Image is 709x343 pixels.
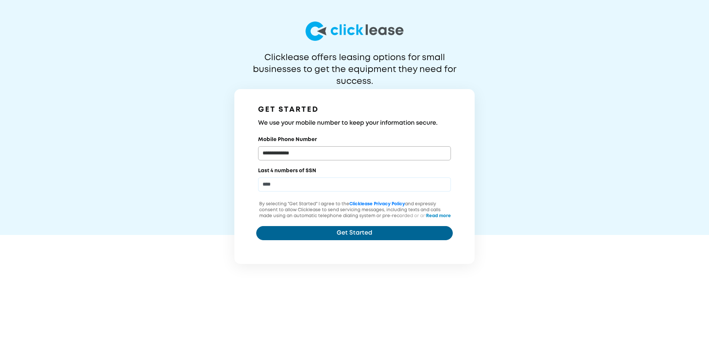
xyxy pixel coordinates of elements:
[235,52,474,76] p: Clicklease offers leasing options for small businesses to get the equipment they need for success.
[256,226,453,240] button: Get Started
[306,22,403,41] img: logo-larg
[258,167,316,174] label: Last 4 numbers of SSN
[258,136,317,143] label: Mobile Phone Number
[258,119,451,128] h3: We use your mobile number to keep your information secure.
[256,201,453,237] p: By selecting "Get Started" I agree to the and expressly consent to allow Clicklease to send servi...
[349,202,405,206] a: Clicklease Privacy Policy
[258,104,451,116] h1: GET STARTED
